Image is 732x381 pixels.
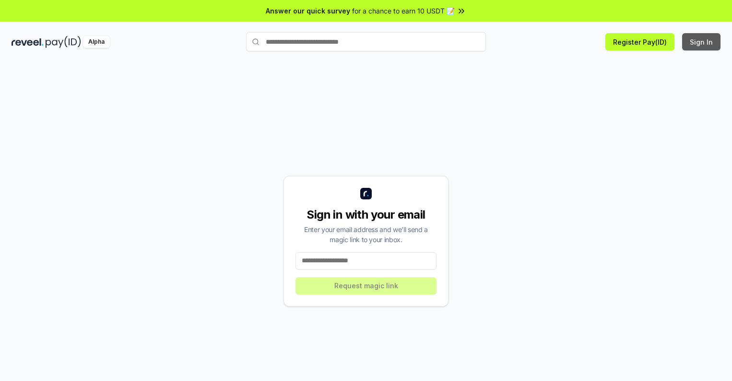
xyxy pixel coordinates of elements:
[682,33,720,50] button: Sign In
[295,207,437,222] div: Sign in with your email
[83,36,110,48] div: Alpha
[295,224,437,245] div: Enter your email address and we’ll send a magic link to your inbox.
[12,36,44,48] img: reveel_dark
[266,6,350,16] span: Answer our quick survey
[605,33,674,50] button: Register Pay(ID)
[46,36,81,48] img: pay_id
[352,6,455,16] span: for a chance to earn 10 USDT 📝
[360,188,372,199] img: logo_small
